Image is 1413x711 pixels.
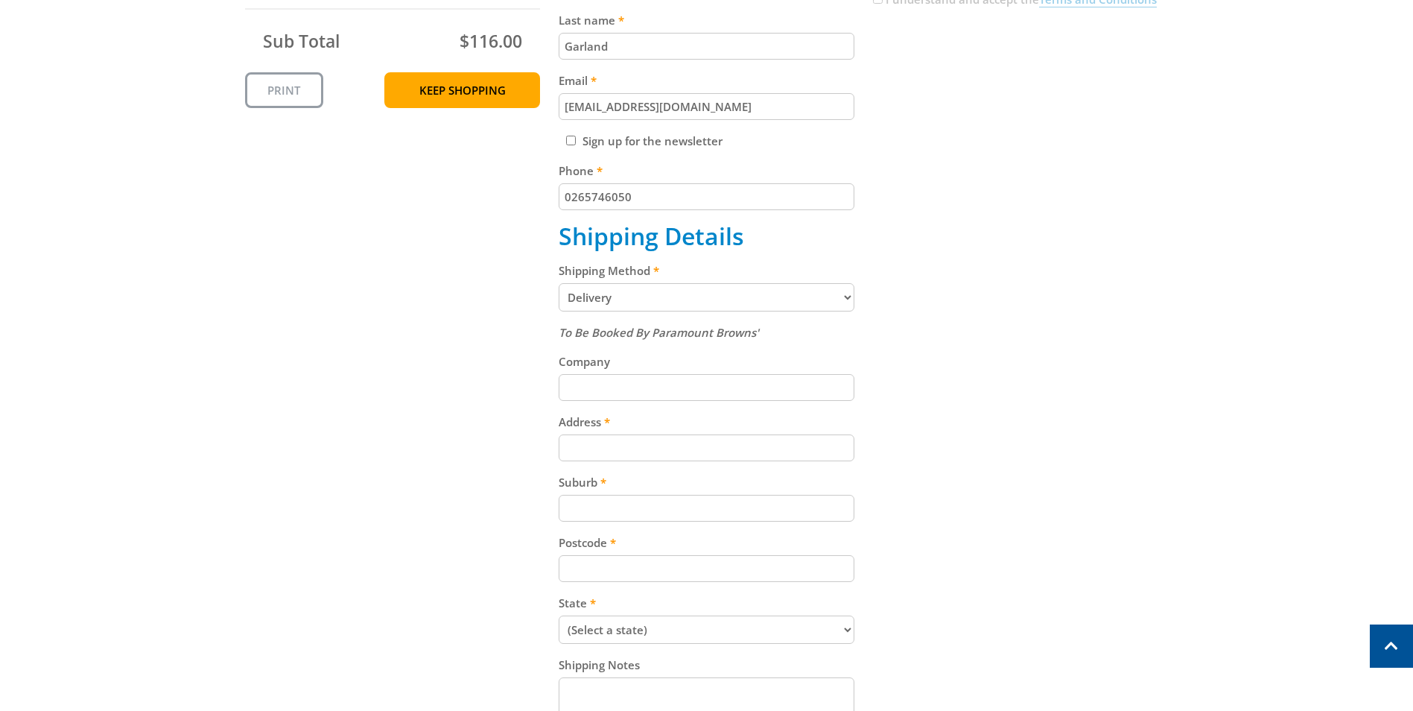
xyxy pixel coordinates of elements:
label: Phone [559,162,854,180]
input: Please enter your telephone number. [559,183,854,210]
select: Please select a shipping method. [559,283,854,312]
label: Last name [559,11,854,29]
label: Email [559,72,854,89]
label: Sign up for the newsletter [582,133,723,148]
input: Please enter your suburb. [559,495,854,522]
h2: Shipping Details [559,222,854,250]
input: Please enter your last name. [559,33,854,60]
input: Please enter your email address. [559,93,854,120]
input: Please enter your address. [559,434,854,461]
a: Print [245,72,323,108]
a: Keep Shopping [384,72,540,108]
span: $116.00 [460,29,522,53]
label: Postcode [559,534,854,552]
em: To Be Booked By Paramount Browns' [559,325,759,340]
label: Shipping Method [559,262,854,279]
input: Please enter your postcode. [559,555,854,582]
select: Please select your state. [559,616,854,644]
label: Company [559,353,854,370]
label: State [559,594,854,612]
label: Shipping Notes [559,656,854,674]
span: Sub Total [263,29,340,53]
label: Address [559,413,854,431]
label: Suburb [559,473,854,491]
